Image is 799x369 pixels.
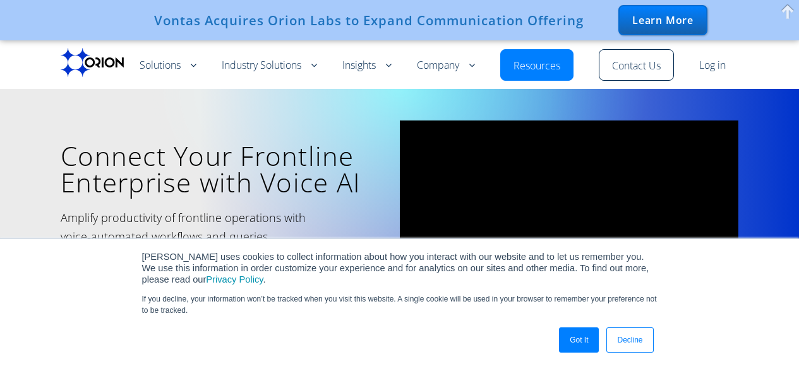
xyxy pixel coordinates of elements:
[618,5,707,35] div: Learn More
[699,58,726,73] a: Log in
[142,252,649,284] span: [PERSON_NAME] uses cookies to collect information about how you interact with our website and to ...
[222,58,317,73] a: Industry Solutions
[606,327,653,353] a: Decline
[206,274,263,284] a: Privacy Policy
[61,143,381,196] h1: Connect Your Frontline Enterprise with Voice AI
[559,327,599,353] a: Got It
[61,208,337,246] h2: Amplify productivity of frontline operations with voice-automated workflows and queries.
[140,58,196,73] a: Solutions
[142,293,658,316] p: If you decline, your information won’t be tracked when you visit this website. A single cookie wi...
[514,59,560,74] a: Resources
[61,48,124,77] img: Orion labs Black logo
[417,58,475,73] a: Company
[612,59,661,74] a: Contact Us
[342,58,392,73] a: Insights
[400,120,739,311] iframe: vimeo Video Player
[736,308,799,369] iframe: Chat Widget
[154,13,584,28] div: Vontas Acquires Orion Labs to Expand Communication Offering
